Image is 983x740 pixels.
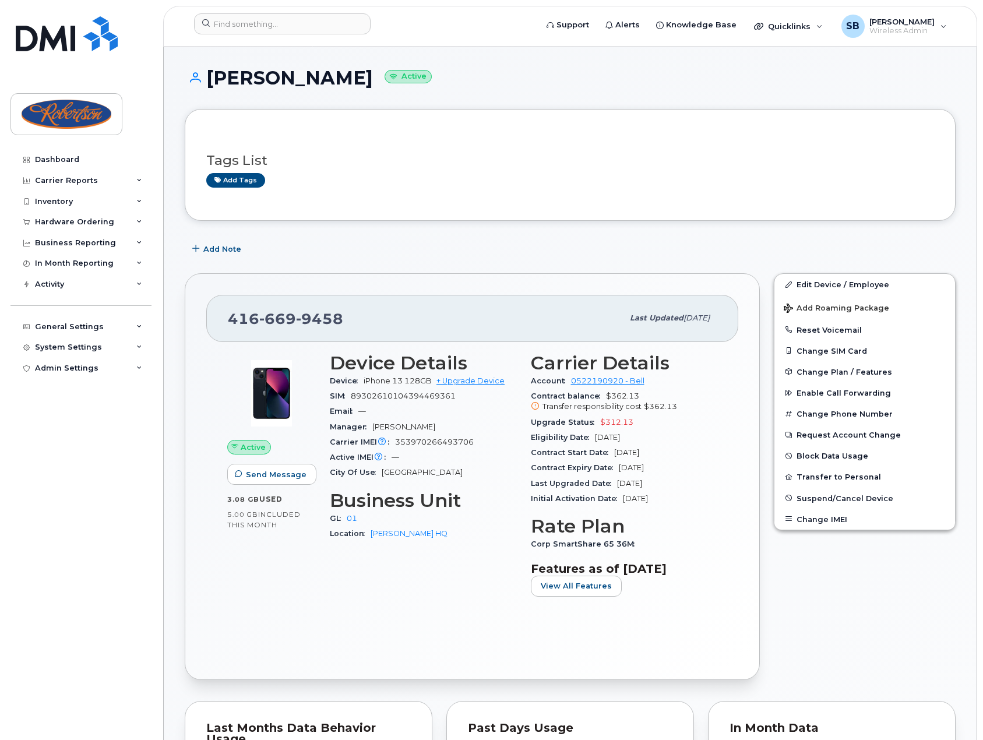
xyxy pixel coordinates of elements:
[347,514,357,523] a: 01
[531,463,619,472] span: Contract Expiry Date
[774,403,955,424] button: Change Phone Number
[206,173,265,188] a: Add tags
[246,469,306,480] span: Send Message
[774,445,955,466] button: Block Data Usage
[227,464,316,485] button: Send Message
[617,479,642,488] span: [DATE]
[730,723,934,734] div: In Month Data
[330,490,517,511] h3: Business Unit
[774,466,955,487] button: Transfer to Personal
[330,407,358,415] span: Email
[364,376,432,385] span: iPhone 13 128GB
[531,433,595,442] span: Eligibility Date
[797,389,891,397] span: Enable Call Forwarding
[774,382,955,403] button: Enable Call Forwarding
[259,310,296,327] span: 669
[797,494,893,502] span: Suspend/Cancel Device
[330,438,395,446] span: Carrier IMEI
[392,453,399,461] span: —
[683,313,710,322] span: [DATE]
[185,238,251,259] button: Add Note
[372,422,435,431] span: [PERSON_NAME]
[774,295,955,319] button: Add Roaming Package
[774,361,955,382] button: Change Plan / Features
[371,529,448,538] a: [PERSON_NAME] HQ
[531,494,623,503] span: Initial Activation Date
[542,402,642,411] span: Transfer responsibility cost
[330,529,371,538] span: Location
[203,244,241,255] span: Add Note
[541,580,612,591] span: View All Features
[227,495,259,503] span: 3.08 GB
[227,510,301,529] span: included this month
[531,576,622,597] button: View All Features
[600,418,633,427] span: $312.13
[797,367,892,376] span: Change Plan / Features
[595,433,620,442] span: [DATE]
[531,418,600,427] span: Upgrade Status
[531,479,617,488] span: Last Upgraded Date
[531,376,571,385] span: Account
[531,353,718,373] h3: Carrier Details
[237,358,306,428] img: image20231002-3703462-1ig824h.jpeg
[259,495,283,503] span: used
[774,509,955,530] button: Change IMEI
[531,540,640,548] span: Corp SmartShare 65 36M
[358,407,366,415] span: —
[774,274,955,295] a: Edit Device / Employee
[241,442,266,453] span: Active
[531,392,606,400] span: Contract balance
[330,422,372,431] span: Manager
[330,468,382,477] span: City Of Use
[330,353,517,373] h3: Device Details
[774,340,955,361] button: Change SIM Card
[619,463,644,472] span: [DATE]
[531,448,614,457] span: Contract Start Date
[227,510,258,519] span: 5.00 GB
[614,448,639,457] span: [DATE]
[531,516,718,537] h3: Rate Plan
[623,494,648,503] span: [DATE]
[468,723,672,734] div: Past Days Usage
[296,310,343,327] span: 9458
[330,514,347,523] span: GL
[351,392,456,400] span: 89302610104394469361
[330,376,364,385] span: Device
[330,453,392,461] span: Active IMEI
[784,304,889,315] span: Add Roaming Package
[630,313,683,322] span: Last updated
[436,376,505,385] a: + Upgrade Device
[382,468,463,477] span: [GEOGRAPHIC_DATA]
[385,70,432,83] small: Active
[395,438,474,446] span: 353970266493706
[774,424,955,445] button: Request Account Change
[571,376,644,385] a: 0522190920 - Bell
[774,488,955,509] button: Suspend/Cancel Device
[774,319,955,340] button: Reset Voicemail
[644,402,677,411] span: $362.13
[531,562,718,576] h3: Features as of [DATE]
[206,153,934,168] h3: Tags List
[185,68,956,88] h1: [PERSON_NAME]
[228,310,343,327] span: 416
[531,392,718,413] span: $362.13
[330,392,351,400] span: SIM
